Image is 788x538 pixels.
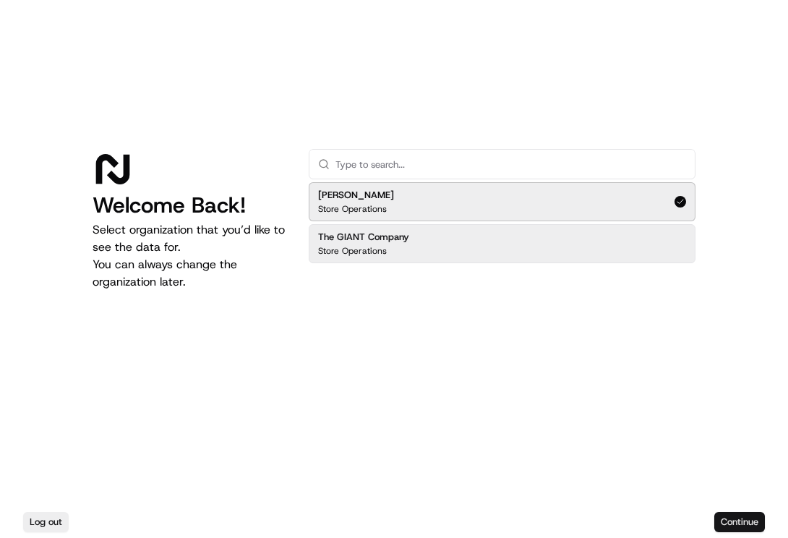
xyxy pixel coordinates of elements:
[93,221,286,291] p: Select organization that you’d like to see the data for. You can always change the organization l...
[714,512,765,532] button: Continue
[93,192,286,218] h1: Welcome Back!
[23,512,69,532] button: Log out
[309,179,695,266] div: Suggestions
[335,150,686,179] input: Type to search...
[318,203,387,215] p: Store Operations
[318,245,387,257] p: Store Operations
[318,189,394,202] h2: [PERSON_NAME]
[318,231,409,244] h2: The GIANT Company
